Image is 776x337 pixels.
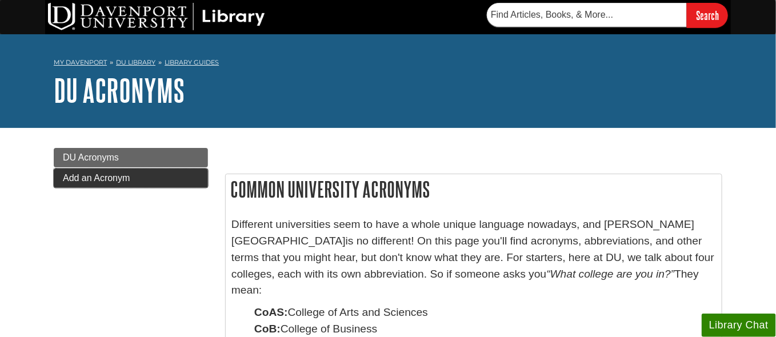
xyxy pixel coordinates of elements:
nav: breadcrumb [54,55,722,73]
a: DU Library [116,58,155,66]
em: “ What college are you in?” [546,268,674,280]
button: Library Chat [702,314,776,337]
input: Search [687,3,728,27]
img: DU Library [48,3,265,30]
a: My Davenport [54,58,107,67]
strong: CoB: [254,323,281,335]
h1: DU Acronyms [54,73,722,107]
input: Find Articles, Books, & More... [487,3,687,27]
h2: Common University Acronyms [226,174,722,204]
strong: CoAS: [254,306,288,318]
a: Add an Acronym [54,168,208,188]
p: Different universities seem to have a whole unique language nowadays, and [PERSON_NAME][GEOGRAPHI... [231,216,716,299]
form: Searches DU Library's articles, books, and more [487,3,728,27]
span: DU Acronyms [63,153,119,162]
div: Guide Pages [54,148,208,188]
span: Add an Acronym [63,173,130,183]
a: Library Guides [165,58,219,66]
a: DU Acronyms [54,148,208,167]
